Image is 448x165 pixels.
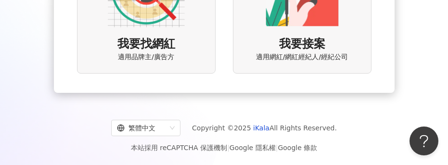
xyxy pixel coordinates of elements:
span: 適用品牌主/廣告方 [118,52,174,62]
iframe: Help Scout Beacon - Open [410,127,438,155]
span: | [227,144,230,152]
span: | [276,144,278,152]
a: Google 條款 [278,144,317,152]
span: 我要找網紅 [117,36,175,52]
span: Copyright © 2025 All Rights Reserved. [192,122,337,134]
a: iKala [253,124,269,132]
span: 本站採用 reCAPTCHA 保護機制 [131,142,317,153]
a: Google 隱私權 [230,144,276,152]
span: 我要接案 [279,36,325,52]
span: 適用網紅/網紅經紀人/經紀公司 [256,52,348,62]
div: 繁體中文 [117,120,166,136]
